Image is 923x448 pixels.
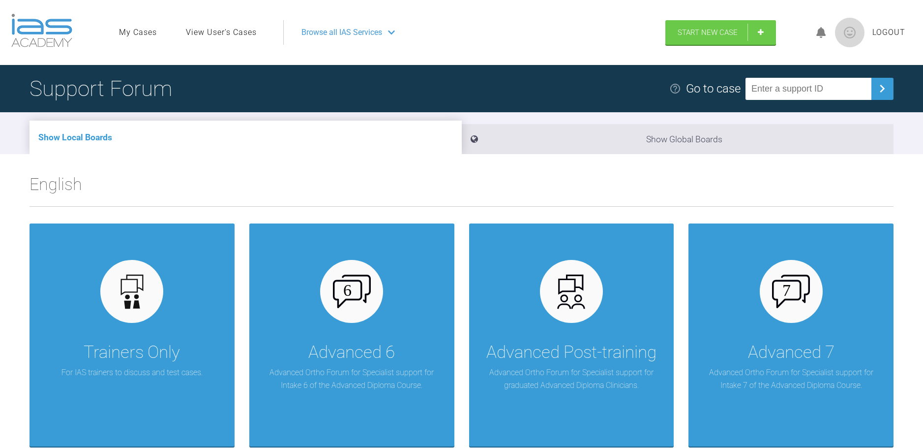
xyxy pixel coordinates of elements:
[669,83,681,95] img: help.e70b9f3d.svg
[703,366,879,391] p: Advanced Ortho Forum for Specialist support for Intake 7 of the Advanced Diploma Course.
[469,224,674,447] a: Advanced Post-trainingAdvanced Ortho Forum for Specialist support for graduated Advanced Diploma ...
[333,275,371,308] img: advanced-6.cf6970cb.svg
[872,26,905,39] a: Logout
[30,71,172,106] h1: Support Forum
[686,79,741,98] div: Go to case
[84,339,180,366] div: Trainers Only
[552,273,590,311] img: advanced.73cea251.svg
[30,171,893,206] h2: English
[678,28,738,37] span: Start New Case
[113,273,151,311] img: default.3be3f38f.svg
[11,14,72,47] img: logo-light.3e3ef733.png
[30,224,235,447] a: Trainers OnlyFor IAS trainers to discuss and test cases.
[462,124,894,154] li: Show Global Boards
[30,121,462,154] li: Show Local Boards
[249,224,454,447] a: Advanced 6Advanced Ortho Forum for Specialist support for Intake 6 of the Advanced Diploma Course.
[301,26,382,39] span: Browse all IAS Services
[665,20,776,45] a: Start New Case
[264,366,440,391] p: Advanced Ortho Forum for Specialist support for Intake 6 of the Advanced Diploma Course.
[308,339,395,366] div: Advanced 6
[688,224,893,447] a: Advanced 7Advanced Ortho Forum for Specialist support for Intake 7 of the Advanced Diploma Course.
[486,339,656,366] div: Advanced Post-training
[745,78,871,100] input: Enter a support ID
[874,81,890,96] img: chevronRight.28bd32b0.svg
[772,275,810,308] img: advanced-7.aa0834c3.svg
[748,339,834,366] div: Advanced 7
[61,366,203,379] p: For IAS trainers to discuss and test cases.
[186,26,257,39] a: View User's Cases
[484,366,659,391] p: Advanced Ortho Forum for Specialist support for graduated Advanced Diploma Clinicians.
[835,18,864,47] img: profile.png
[119,26,157,39] a: My Cases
